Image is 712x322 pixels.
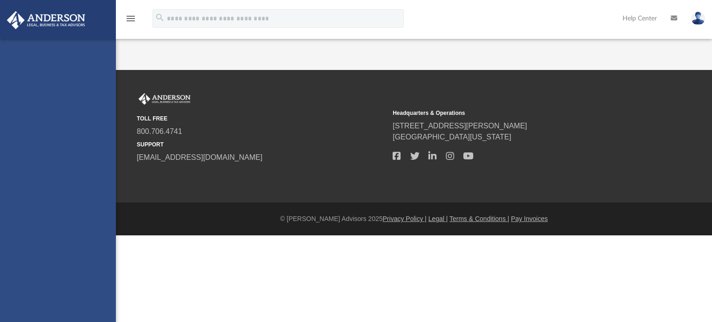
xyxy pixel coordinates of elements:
a: 800.706.4741 [137,127,182,135]
a: [GEOGRAPHIC_DATA][US_STATE] [393,133,511,141]
i: search [155,13,165,23]
a: Legal | [428,215,448,222]
small: SUPPORT [137,140,386,149]
img: Anderson Advisors Platinum Portal [137,93,192,105]
a: [STREET_ADDRESS][PERSON_NAME] [393,122,527,130]
img: User Pic [691,12,705,25]
a: Privacy Policy | [383,215,427,222]
img: Anderson Advisors Platinum Portal [4,11,88,29]
small: TOLL FREE [137,114,386,123]
a: Pay Invoices [511,215,547,222]
a: menu [125,18,136,24]
div: © [PERSON_NAME] Advisors 2025 [116,214,712,224]
a: Terms & Conditions | [450,215,509,222]
small: Headquarters & Operations [393,109,642,117]
a: [EMAIL_ADDRESS][DOMAIN_NAME] [137,153,262,161]
i: menu [125,13,136,24]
